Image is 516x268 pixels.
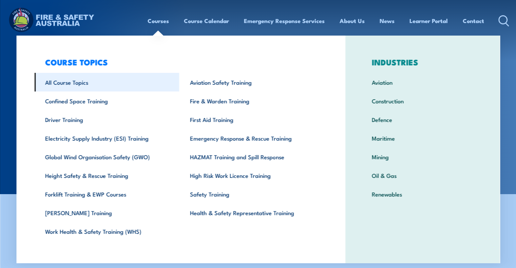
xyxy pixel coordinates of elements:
a: Courses [148,12,169,30]
a: First Aid Training [179,110,324,129]
h3: INDUSTRIES [361,57,484,67]
a: About Us [340,12,365,30]
a: Construction [361,91,484,110]
a: Electricity Supply Industry (ESI) Training [34,129,179,147]
a: Driver Training [34,110,179,129]
a: Mining [361,147,484,166]
a: All Course Topics [34,73,179,91]
a: News [380,12,395,30]
a: Safety Training [179,185,324,203]
a: Work Health & Safety Training (WHS) [34,222,179,241]
a: Learner Portal [409,12,448,30]
a: Course Calendar [184,12,229,30]
a: Global Wind Organisation Safety (GWO) [34,147,179,166]
a: Aviation [361,73,484,91]
a: Fire & Warden Training [179,91,324,110]
a: Oil & Gas [361,166,484,185]
a: Contact [463,12,484,30]
a: Defence [361,110,484,129]
a: Aviation Safety Training [179,73,324,91]
a: High Risk Work Licence Training [179,166,324,185]
a: Maritime [361,129,484,147]
a: Emergency Response Services [244,12,325,30]
a: Forklift Training & EWP Courses [34,185,179,203]
h3: COURSE TOPICS [34,57,324,67]
a: Confined Space Training [34,91,179,110]
a: Height Safety & Rescue Training [34,166,179,185]
a: Health & Safety Representative Training [179,203,324,222]
a: HAZMAT Training and Spill Response [179,147,324,166]
a: Renewables [361,185,484,203]
a: Emergency Response & Rescue Training [179,129,324,147]
a: [PERSON_NAME] Training [34,203,179,222]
